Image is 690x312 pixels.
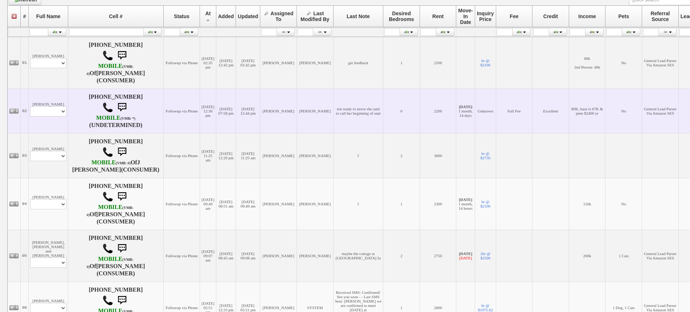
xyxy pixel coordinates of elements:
font: (VMB: #) [86,258,133,269]
td: not ready to move she said to call her beginning of sept [333,89,383,133]
span: Rent [432,13,444,19]
span: Added [218,13,234,19]
a: 2br @ $2500 [480,251,490,260]
span: Last Note [347,13,370,19]
span: Income [578,13,596,19]
a: br @ $2750 [481,151,491,160]
span: Last Modified By [301,11,329,22]
td: get feedback [333,37,383,89]
td: [DATE] 02:42 pm [236,37,260,89]
img: call.png [102,102,113,113]
td: [PERSON_NAME] [297,178,333,230]
font: (VMB: #) [86,65,133,76]
td: Followup via Phone [163,89,200,133]
td: [PERSON_NAME] [29,37,68,89]
span: Inquiry Price [477,11,494,22]
font: MOBILE [96,115,121,121]
td: [DATE] 02:35 pm [200,37,216,89]
td: 1 Cats [605,230,642,282]
b: T-Mobile USA, Inc. [86,256,133,270]
td: [DATE] 09:49 am [200,178,216,230]
img: call.png [102,191,113,202]
td: [DATE] 07:58 pm [216,89,236,133]
td: 80K, base is 67K & pens $2400 yr [569,89,605,133]
span: Fee [510,13,518,19]
td: Excellent [532,89,569,133]
td: General Lead Parser Via Amazon SES [642,230,679,282]
td: [DATE] 11:25 am [200,133,216,178]
td: 110k [569,178,605,230]
img: sms.png [115,241,129,256]
td: [DATE] 12:36 pm [200,89,216,133]
td: 3000 [420,133,456,178]
span: Assigned To [270,11,293,22]
td: [PERSON_NAME] [297,230,333,282]
td: No [605,37,642,89]
img: sms.png [115,293,129,308]
td: Unknown [475,89,496,133]
td: General Lead Parser Via Amazon SES [642,89,679,133]
h4: [PHONE_NUMBER] Of (CONSUMER) [70,42,162,84]
td: [PERSON_NAME] [297,89,333,133]
td: 80k 2nd Person: 40k [569,37,605,89]
img: sms.png [115,145,129,159]
td: [PERSON_NAME] [260,89,297,133]
td: 2 [383,133,420,178]
td: [DATE] 12:29 pm [216,133,236,178]
h4: [PHONE_NUMBER] Of (CONSUMER) [70,183,162,225]
span: Pets [618,13,629,19]
img: call.png [102,147,113,157]
td: [DATE] 12:44 pm [236,89,260,133]
font: MOBILE [91,159,116,166]
td: [PERSON_NAME] [260,230,297,282]
td: 2 [383,230,420,282]
span: Full Name [36,13,61,19]
th: # [21,5,29,27]
span: Credit [543,13,558,19]
td: [PERSON_NAME], [PERSON_NAME] and [PERSON_NAME] [29,230,68,282]
td: 2300 [420,178,456,230]
b: Verizon Wireless [96,115,135,121]
td: 1 month, 14 days [456,89,475,133]
td: [DATE] 09:49 am [236,178,260,230]
b: AT&T Wireless [91,159,131,166]
td: 1 [383,37,420,89]
span: Referral Source [650,11,670,22]
td: [DATE] 09:07 am [200,230,216,282]
td: f [333,133,383,178]
span: Cell # [109,13,122,19]
td: Followup via Phone [163,178,200,230]
b: [DATE] [459,104,472,109]
b: [PERSON_NAME] [96,211,145,218]
img: call.png [102,295,113,306]
a: br @ $2100 [481,200,491,208]
font: (VMB: #) [116,161,131,165]
td: Full Fee [496,89,532,133]
h4: [PHONE_NUMBER] (UNDETERMINED) [70,94,162,128]
font: (VMB: *) [121,116,135,120]
span: Move-In Date [458,8,473,25]
td: f [333,178,383,230]
td: 2200 [420,89,456,133]
td: [PERSON_NAME] [297,133,333,178]
td: [DATE] 08:51 am [216,178,236,230]
b: [PERSON_NAME] [96,263,145,270]
td: maybe the cottage at [GEOGRAPHIC_DATA] fu [333,230,383,282]
b: T-Mobile USA, Inc. [86,63,133,77]
td: 04 [21,178,29,230]
img: call.png [102,50,113,61]
span: Desired Bedrooms [389,11,414,22]
a: br @ $1975.62 [478,303,493,312]
span: Status [174,13,189,19]
font: MOBILE [98,256,123,262]
td: [PERSON_NAME] [29,133,68,178]
td: [DATE] 11:25 am [236,133,260,178]
a: br @ $2100 [481,58,491,67]
h4: [PHONE_NUMBER] Of (CONSUMER) [70,138,162,173]
td: [PERSON_NAME] [29,89,68,133]
font: MOBILE [98,63,123,69]
img: sms.png [115,100,129,115]
h4: [PHONE_NUMBER] Of (CONSUMER) [70,235,162,277]
td: 0 [383,89,420,133]
td: No [605,178,642,230]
